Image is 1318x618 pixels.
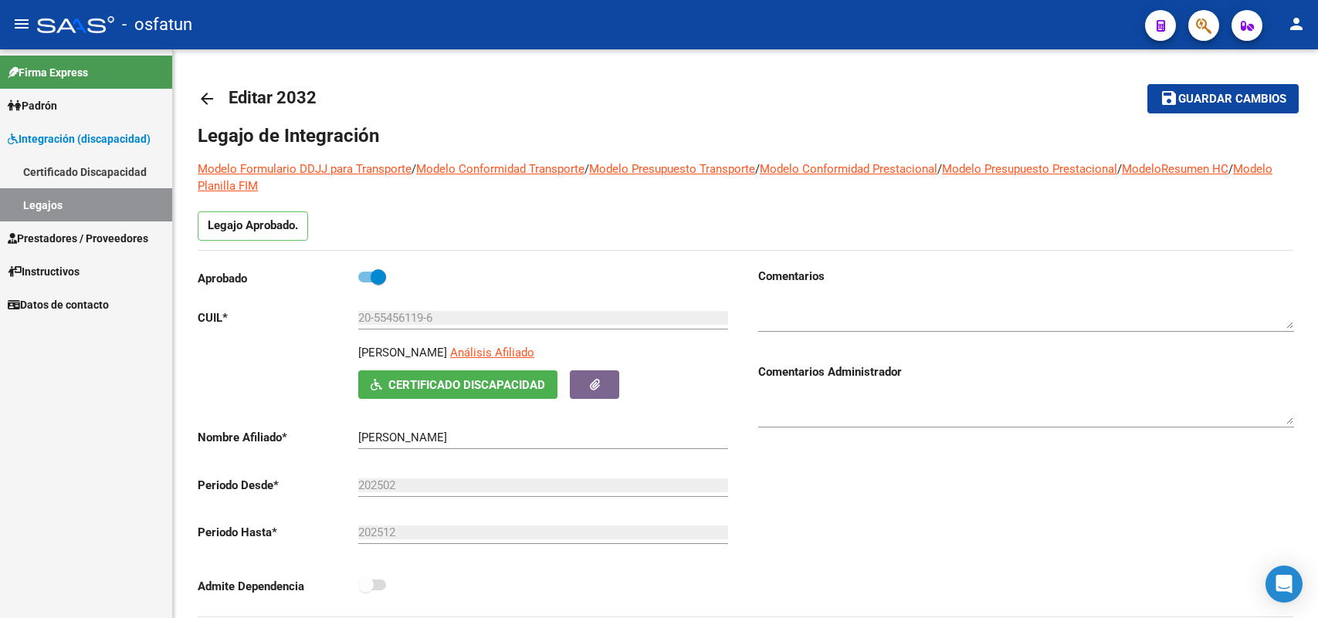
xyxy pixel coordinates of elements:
[1178,93,1286,106] span: Guardar cambios
[198,309,358,326] p: CUIL
[8,97,57,114] span: Padrón
[229,88,317,107] span: Editar 2032
[198,524,358,541] p: Periodo Hasta
[198,89,216,108] mat-icon: arrow_back
[122,8,192,42] span: - osfatun
[198,211,308,241] p: Legajo Aprobado.
[8,263,80,280] span: Instructivos
[358,370,557,399] button: Certificado Discapacidad
[8,230,148,247] span: Prestadores / Proveedores
[198,123,1293,148] h1: Legajo de Integración
[416,162,584,176] a: Modelo Conformidad Transporte
[8,64,88,81] span: Firma Express
[8,296,109,313] span: Datos de contacto
[12,15,31,33] mat-icon: menu
[760,162,937,176] a: Modelo Conformidad Prestacional
[450,346,534,360] span: Análisis Afiliado
[1122,162,1228,176] a: ModeloResumen HC
[358,344,447,361] p: [PERSON_NAME]
[1147,84,1299,113] button: Guardar cambios
[388,378,545,392] span: Certificado Discapacidad
[942,162,1117,176] a: Modelo Presupuesto Prestacional
[198,270,358,287] p: Aprobado
[758,268,1294,285] h3: Comentarios
[198,578,358,595] p: Admite Dependencia
[589,162,755,176] a: Modelo Presupuesto Transporte
[198,162,412,176] a: Modelo Formulario DDJJ para Transporte
[758,363,1294,380] h3: Comentarios Administrador
[1265,566,1303,603] div: Open Intercom Messenger
[198,429,358,446] p: Nombre Afiliado
[8,130,151,147] span: Integración (discapacidad)
[1287,15,1306,33] mat-icon: person
[1160,89,1178,107] mat-icon: save
[198,477,358,494] p: Periodo Desde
